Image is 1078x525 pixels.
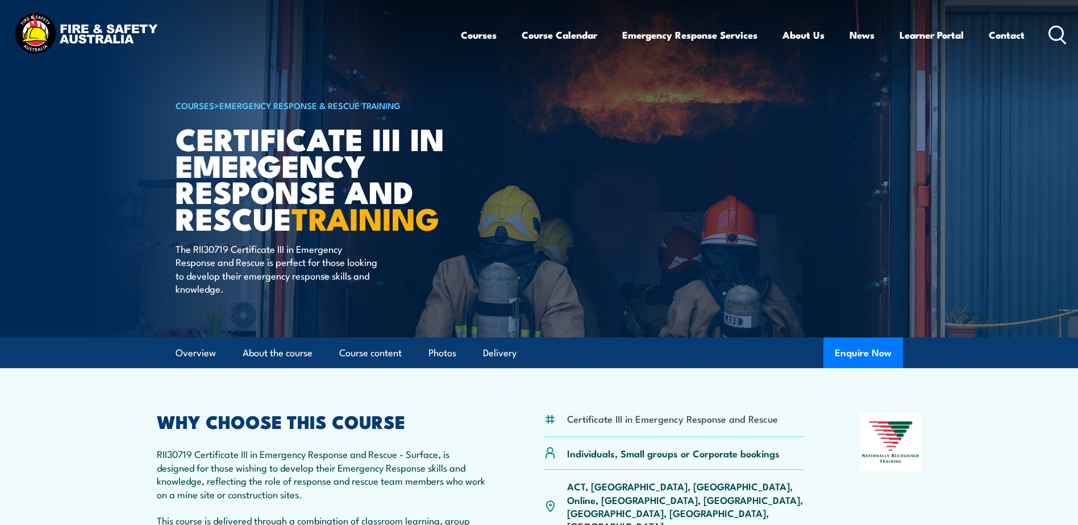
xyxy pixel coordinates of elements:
a: About Us [783,20,825,50]
a: Delivery [483,338,517,368]
a: Contact [989,20,1025,50]
h6: > [176,98,456,112]
img: Nationally Recognised Training logo. [860,413,922,471]
p: The RII30719 Certificate III in Emergency Response and Rescue is perfect for those looking to dev... [176,242,383,295]
a: Courses [461,20,497,50]
a: Photos [428,338,456,368]
h2: WHY CHOOSE THIS COURSE [157,413,489,429]
a: Course content [339,338,402,368]
a: Emergency Response & Rescue Training [219,99,401,111]
a: Learner Portal [900,20,964,50]
li: Certificate III in Emergency Response and Rescue [567,412,778,425]
a: Course Calendar [522,20,597,50]
strong: TRAINING [292,194,439,241]
h1: Certificate III in Emergency Response and Rescue [176,125,456,231]
a: News [850,20,875,50]
a: Overview [176,338,216,368]
p: Individuals, Small groups or Corporate bookings [567,447,780,460]
button: Enquire Now [823,338,903,368]
a: COURSES [176,99,214,111]
a: About the course [243,338,313,368]
a: Emergency Response Services [622,20,757,50]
